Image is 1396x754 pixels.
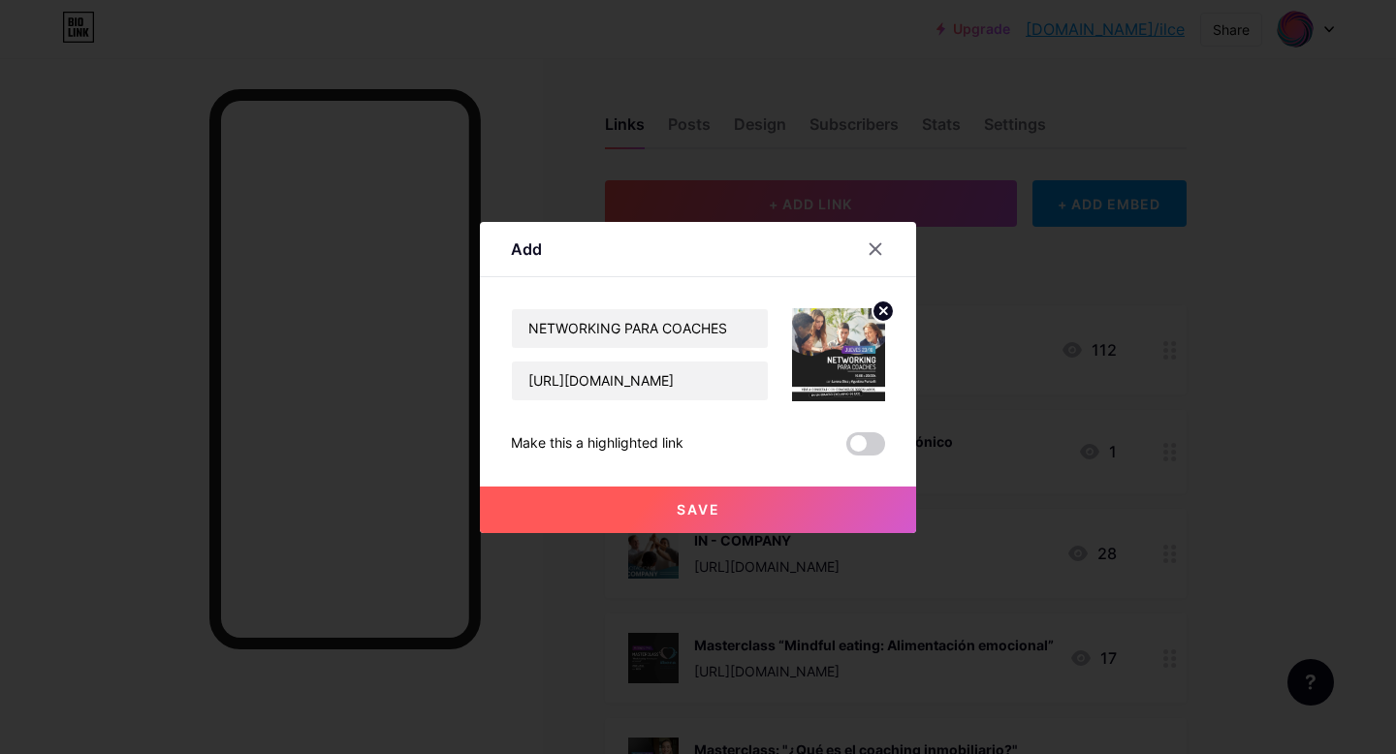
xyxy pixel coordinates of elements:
[512,361,768,400] input: URL
[511,432,683,456] div: Make this a highlighted link
[512,309,768,348] input: Title
[480,487,916,533] button: Save
[511,237,542,261] div: Add
[792,308,885,401] img: link_thumbnail
[677,501,720,518] span: Save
